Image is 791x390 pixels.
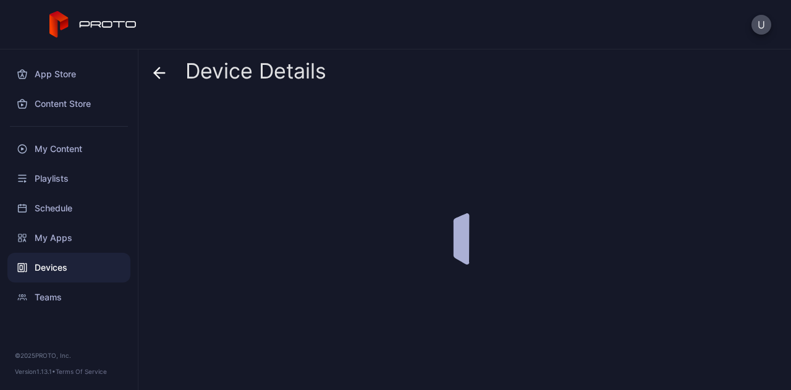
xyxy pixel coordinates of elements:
span: Version 1.13.1 • [15,368,56,375]
a: Teams [7,282,130,312]
a: Terms Of Service [56,368,107,375]
a: Devices [7,253,130,282]
a: Playlists [7,164,130,193]
a: My Apps [7,223,130,253]
button: U [751,15,771,35]
div: © 2025 PROTO, Inc. [15,350,123,360]
a: My Content [7,134,130,164]
a: Schedule [7,193,130,223]
a: App Store [7,59,130,89]
a: Content Store [7,89,130,119]
span: Device Details [185,59,326,83]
